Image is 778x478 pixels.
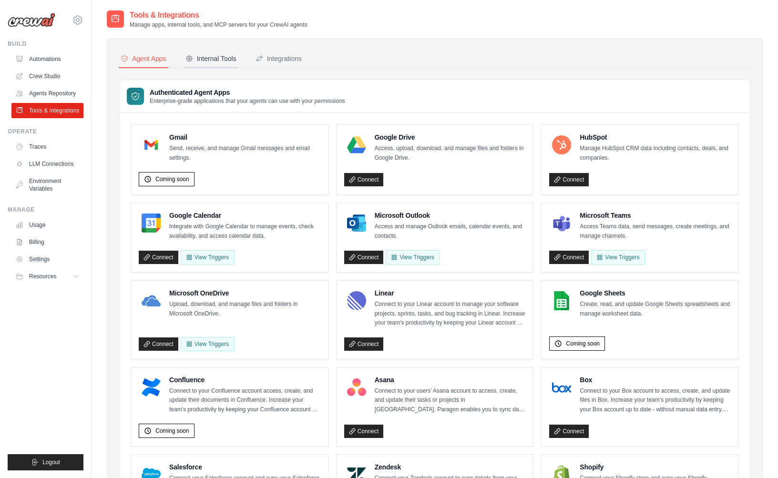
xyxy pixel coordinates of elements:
[8,40,83,48] div: Build
[347,214,366,233] img: Microsoft Outlook Logo
[121,54,166,63] div: Agent Apps
[580,222,731,241] p: Access Teams data, send messages, create meetings, and manage channels.
[580,462,731,472] h4: Shopify
[375,222,526,241] p: Access and manage Outlook emails, calendar events, and contacts.
[375,211,526,220] h4: Microsoft Outlook
[552,378,571,397] img: Box Logo
[552,214,571,233] img: Microsoft Teams Logo
[142,135,161,154] img: Gmail Logo
[139,337,178,351] a: Connect
[347,378,366,397] img: Asana Logo
[254,50,304,68] button: Integrations
[580,386,731,415] p: Connect to your Box account to access, create, and update files in Box. Increase your team’s prod...
[580,144,731,163] p: Manage HubSpot CRM data including contacts, deals, and companies.
[155,427,189,435] span: Coming soon
[549,425,589,438] a: Connect
[184,50,238,68] button: Internal Tools
[185,54,236,63] div: Internal Tools
[11,86,83,101] a: Agents Repository
[181,337,234,351] : View Triggers
[142,291,161,310] img: Microsoft OneDrive Logo
[142,214,161,233] img: Google Calendar Logo
[8,206,83,214] div: Manage
[29,273,56,280] span: Resources
[344,251,384,264] a: Connect
[552,135,571,154] img: HubSpot Logo
[566,340,600,347] span: Coming soon
[344,425,384,438] a: Connect
[344,337,384,351] a: Connect
[11,51,83,67] a: Automations
[169,300,320,318] p: Upload, download, and manage files and folders in Microsoft OneDrive.
[130,21,307,29] p: Manage apps, internal tools, and MCP servers for your CrewAI agents
[130,10,307,21] h2: Tools & Integrations
[169,462,320,472] h4: Salesforce
[11,173,83,196] a: Environment Variables
[11,269,83,284] button: Resources
[344,173,384,186] a: Connect
[169,132,320,142] h4: Gmail
[347,135,366,154] img: Google Drive Logo
[119,50,168,68] button: Agent Apps
[169,144,320,163] p: Send, receive, and manage Gmail messages and email settings.
[580,211,731,220] h4: Microsoft Teams
[181,250,234,264] button: View Triggers
[375,144,526,163] p: Access, upload, download, and manage files and folders in Google Drive.
[347,291,366,310] img: Linear Logo
[580,375,731,385] h4: Box
[591,250,645,264] : View Triggers
[11,69,83,84] a: Crew Studio
[150,97,345,105] p: Enterprise-grade applications that your agents can use with your permissions
[169,386,320,415] p: Connect to your Confluence account access, create, and update their documents in Confluence. Incr...
[155,175,189,183] span: Coming soon
[375,132,526,142] h4: Google Drive
[549,173,589,186] a: Connect
[375,300,526,328] p: Connect to your Linear account to manage your software projects, sprints, tasks, and bug tracking...
[580,132,731,142] h4: HubSpot
[386,250,439,264] : View Triggers
[169,211,320,220] h4: Google Calendar
[42,458,60,466] span: Logout
[11,217,83,233] a: Usage
[169,222,320,241] p: Integrate with Google Calendar to manage events, check availability, and access calendar data.
[552,291,571,310] img: Google Sheets Logo
[580,288,731,298] h4: Google Sheets
[11,252,83,267] a: Settings
[8,128,83,135] div: Operate
[139,251,178,264] a: Connect
[375,375,526,385] h4: Asana
[11,156,83,172] a: LLM Connections
[142,378,161,397] img: Confluence Logo
[580,300,731,318] p: Create, read, and update Google Sheets spreadsheets and manage worksheet data.
[256,54,302,63] div: Integrations
[169,375,320,385] h4: Confluence
[11,139,83,154] a: Traces
[150,88,345,97] h3: Authenticated Agent Apps
[11,103,83,118] a: Tools & Integrations
[11,234,83,250] a: Billing
[375,288,526,298] h4: Linear
[8,13,55,27] img: Logo
[169,288,320,298] h4: Microsoft OneDrive
[375,386,526,415] p: Connect to your users’ Asana account to access, create, and update their tasks or projects in [GE...
[549,251,589,264] a: Connect
[8,454,83,470] button: Logout
[375,462,526,472] h4: Zendesk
